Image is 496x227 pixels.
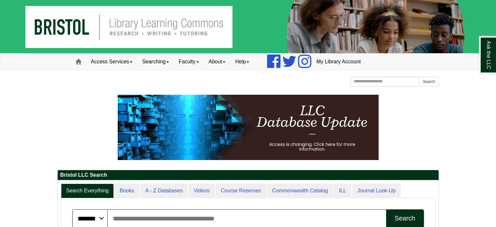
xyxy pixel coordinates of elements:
[86,54,137,70] a: Access Services
[61,184,114,198] a: Search Everything
[118,95,379,160] img: HTML tutorial
[395,215,415,222] div: Search
[267,184,333,198] a: Commonwealth Catalog
[216,184,266,198] a: Course Reserves
[114,184,139,198] a: Books
[334,184,351,198] a: ILL
[58,170,439,180] h2: Bristol LLC Search
[352,184,401,198] a: Journal Look-Up
[204,54,231,70] a: About
[174,54,204,70] a: Faculty
[140,184,188,198] a: A - Z Databases
[137,54,174,70] a: Searching
[230,54,254,70] a: Help
[419,77,439,87] button: Search
[311,54,366,70] a: My Library Account
[188,184,215,198] a: Videos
